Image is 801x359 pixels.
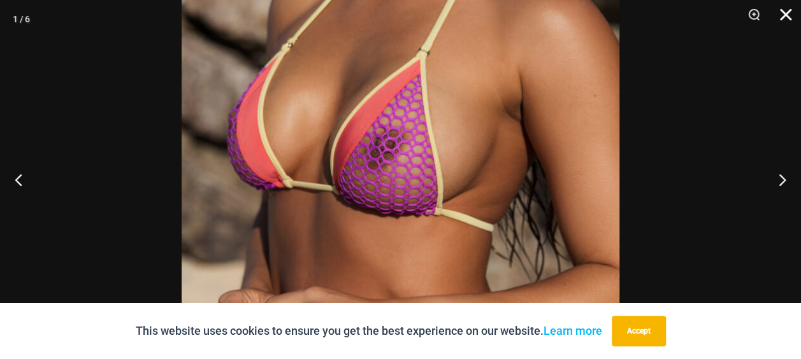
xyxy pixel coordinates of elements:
[136,321,602,341] p: This website uses cookies to ensure you get the best experience on our website.
[612,316,666,346] button: Accept
[544,324,602,337] a: Learn more
[13,10,30,29] div: 1 / 6
[753,148,801,211] button: Next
